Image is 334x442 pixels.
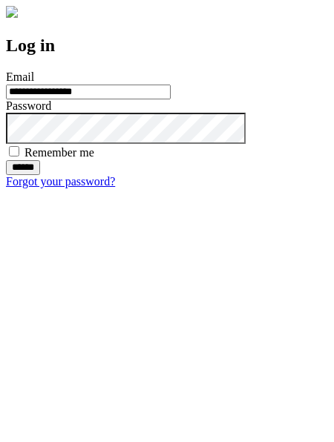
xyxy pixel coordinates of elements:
img: logo-4e3dc11c47720685a147b03b5a06dd966a58ff35d612b21f08c02c0306f2b779.png [6,6,18,18]
label: Remember me [24,146,94,159]
a: Forgot your password? [6,175,115,188]
label: Password [6,99,51,112]
h2: Log in [6,36,328,56]
label: Email [6,70,34,83]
